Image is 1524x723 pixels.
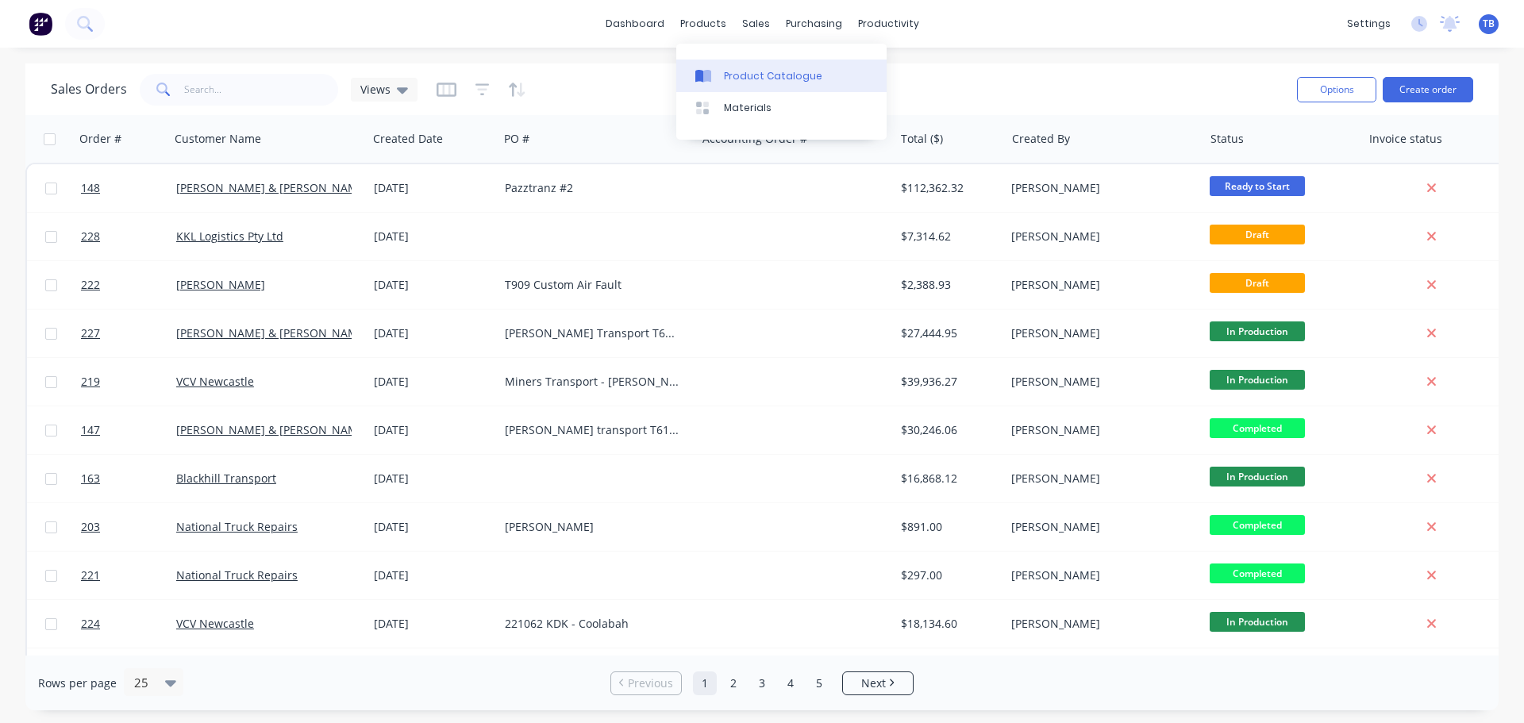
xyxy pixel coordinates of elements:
[504,131,529,147] div: PO #
[1210,225,1305,244] span: Draft
[1210,370,1305,390] span: In Production
[1011,519,1187,535] div: [PERSON_NAME]
[1339,12,1399,36] div: settings
[81,310,176,357] a: 227
[1011,471,1187,486] div: [PERSON_NAME]
[1383,77,1473,102] button: Create order
[843,675,913,691] a: Next page
[598,12,672,36] a: dashboard
[1011,374,1187,390] div: [PERSON_NAME]
[505,325,681,341] div: [PERSON_NAME] Transport T610SAR Chassis - 492792
[81,229,100,244] span: 228
[628,675,673,691] span: Previous
[81,277,100,293] span: 222
[901,616,994,632] div: $18,134.60
[51,82,127,97] h1: Sales Orders
[81,422,100,438] span: 147
[901,471,994,486] div: $16,868.12
[505,422,681,438] div: [PERSON_NAME] transport T610 493236
[176,374,254,389] a: VCV Newcastle
[175,131,261,147] div: Customer Name
[724,69,822,83] div: Product Catalogue
[176,471,276,486] a: Blackhill Transport
[861,675,886,691] span: Next
[360,81,391,98] span: Views
[374,567,492,583] div: [DATE]
[724,101,772,115] div: Materials
[1210,321,1305,341] span: In Production
[176,229,283,244] a: KKL Logistics Pty Ltd
[81,503,176,551] a: 203
[676,60,887,91] a: Product Catalogue
[81,552,176,599] a: 221
[901,519,994,535] div: $891.00
[505,277,681,293] div: T909 Custom Air Fault
[176,277,265,292] a: [PERSON_NAME]
[1012,131,1070,147] div: Created By
[1210,273,1305,293] span: Draft
[901,422,994,438] div: $30,246.06
[779,671,802,695] a: Page 4
[374,471,492,486] div: [DATE]
[1210,131,1244,147] div: Status
[1210,563,1305,583] span: Completed
[901,567,994,583] div: $297.00
[778,12,850,36] div: purchasing
[374,519,492,535] div: [DATE]
[81,519,100,535] span: 203
[81,600,176,648] a: 224
[604,671,920,695] ul: Pagination
[901,131,943,147] div: Total ($)
[676,92,887,124] a: Materials
[901,180,994,196] div: $112,362.32
[176,325,426,340] a: [PERSON_NAME] & [PERSON_NAME] Newcastle
[81,455,176,502] a: 163
[29,12,52,36] img: Factory
[374,374,492,390] div: [DATE]
[374,325,492,341] div: [DATE]
[176,180,426,195] a: [PERSON_NAME] & [PERSON_NAME] Newcastle
[1011,229,1187,244] div: [PERSON_NAME]
[1210,467,1305,486] span: In Production
[901,325,994,341] div: $27,444.95
[374,277,492,293] div: [DATE]
[505,616,681,632] div: 221062 KDK - Coolabah
[79,131,121,147] div: Order #
[81,406,176,454] a: 147
[901,374,994,390] div: $39,936.27
[807,671,831,695] a: Page 5
[1210,515,1305,535] span: Completed
[1011,567,1187,583] div: [PERSON_NAME]
[1011,180,1187,196] div: [PERSON_NAME]
[505,374,681,390] div: Miners Transport - [PERSON_NAME] 815922
[505,180,681,196] div: Pazztranz #2
[374,422,492,438] div: [DATE]
[722,671,745,695] a: Page 2
[374,229,492,244] div: [DATE]
[374,616,492,632] div: [DATE]
[81,164,176,212] a: 148
[184,74,339,106] input: Search...
[850,12,927,36] div: productivity
[750,671,774,695] a: Page 3
[176,519,298,534] a: National Truck Repairs
[1011,325,1187,341] div: [PERSON_NAME]
[81,374,100,390] span: 219
[81,567,100,583] span: 221
[1210,612,1305,632] span: In Production
[81,358,176,406] a: 219
[176,422,426,437] a: [PERSON_NAME] & [PERSON_NAME] Newcastle
[901,229,994,244] div: $7,314.62
[1210,418,1305,438] span: Completed
[734,12,778,36] div: sales
[81,213,176,260] a: 228
[1011,422,1187,438] div: [PERSON_NAME]
[81,471,100,486] span: 163
[1011,616,1187,632] div: [PERSON_NAME]
[81,616,100,632] span: 224
[1011,277,1187,293] div: [PERSON_NAME]
[611,675,681,691] a: Previous page
[1210,176,1305,196] span: Ready to Start
[374,180,492,196] div: [DATE]
[505,519,681,535] div: [PERSON_NAME]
